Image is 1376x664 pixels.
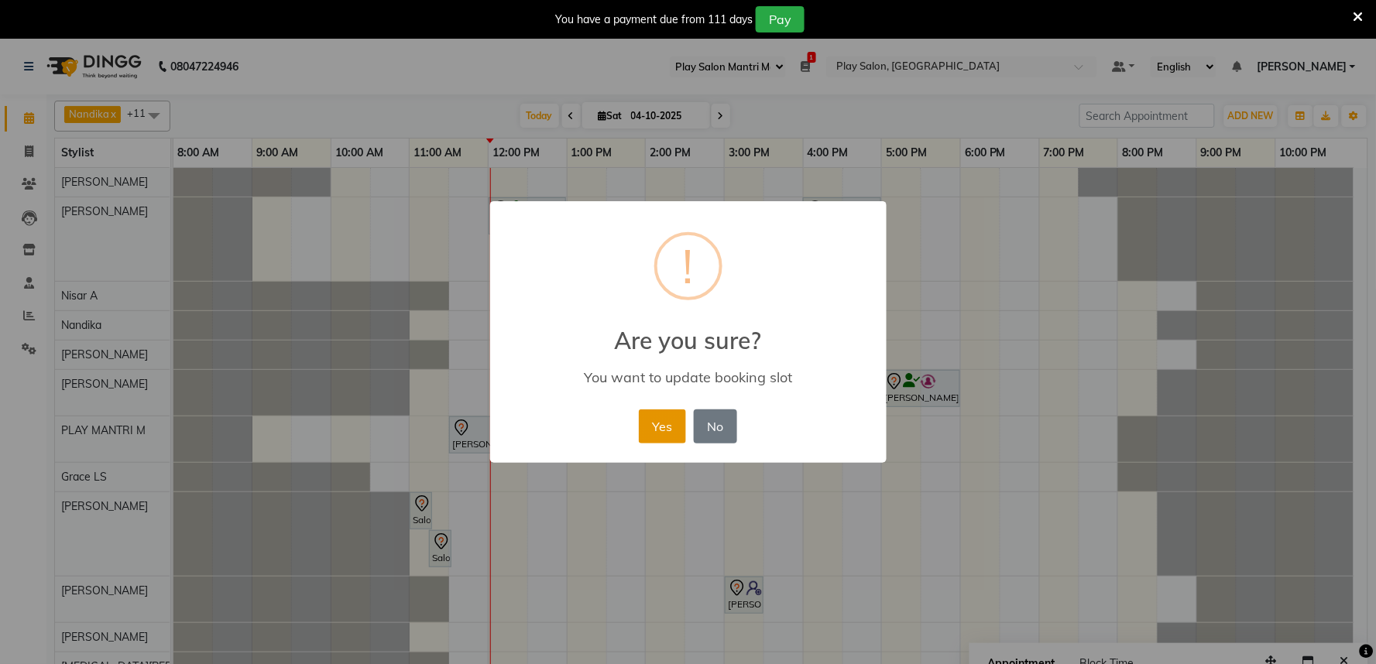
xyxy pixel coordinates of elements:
button: No [694,409,737,443]
button: Pay [756,6,805,33]
div: ! [683,235,694,297]
div: You have a payment due from 111 days [555,12,753,28]
div: You want to update booking slot [512,368,863,386]
h2: Are you sure? [490,308,887,354]
button: Yes [639,409,686,443]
